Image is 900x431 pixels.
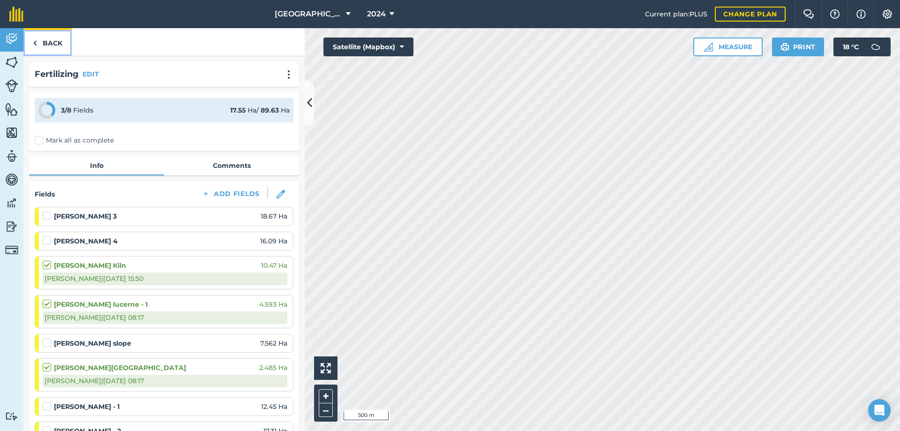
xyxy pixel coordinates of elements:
[82,69,99,79] button: EDIT
[704,42,713,52] img: Ruler icon
[5,219,18,234] img: svg+xml;base64,PD94bWwgdmVyc2lvbj0iMS4wIiBlbmNvZGluZz0idXRmLTgiPz4KPCEtLSBHZW5lcmF0b3I6IEFkb2JlIE...
[856,8,866,20] img: svg+xml;base64,PHN2ZyB4bWxucz0iaHR0cDovL3d3dy53My5vcmcvMjAwMC9zdmciIHdpZHRoPSIxNyIgaGVpZ2h0PSIxNy...
[868,399,891,422] div: Open Intercom Messenger
[5,55,18,69] img: svg+xml;base64,PHN2ZyB4bWxucz0iaHR0cDovL3d3dy53My5vcmcvMjAwMC9zdmciIHdpZHRoPSI1NiIgaGVpZ2h0PSI2MC...
[261,106,279,114] strong: 89.63
[772,38,825,56] button: Print
[261,401,287,412] span: 12.45 Ha
[829,9,840,19] img: A question mark icon
[230,105,290,115] div: Ha / Ha
[29,157,164,174] a: Info
[866,38,885,56] img: svg+xml;base64,PD94bWwgdmVyc2lvbj0iMS4wIiBlbmNvZGluZz0idXRmLTgiPz4KPCEtLSBHZW5lcmF0b3I6IEFkb2JlIE...
[261,211,287,221] span: 18.67 Ha
[261,260,287,271] span: 10.47 Ha
[5,196,18,210] img: svg+xml;base64,PD94bWwgdmVyc2lvbj0iMS4wIiBlbmNvZGluZz0idXRmLTgiPz4KPCEtLSBHZW5lcmF0b3I6IEFkb2JlIE...
[259,363,287,373] span: 2.485 Ha
[54,363,186,373] strong: [PERSON_NAME][GEOGRAPHIC_DATA]
[61,105,93,115] div: Fields
[260,236,287,246] span: 16.09 Ha
[164,157,299,174] a: Comments
[35,68,79,81] h2: Fertilizing
[645,9,707,19] span: Current plan : PLUS
[5,79,18,92] img: svg+xml;base64,PD94bWwgdmVyc2lvbj0iMS4wIiBlbmNvZGluZz0idXRmLTgiPz4KPCEtLSBHZW5lcmF0b3I6IEFkb2JlIE...
[260,338,287,348] span: 7.562 Ha
[9,7,23,22] img: fieldmargin Logo
[843,38,859,56] span: 18 ° C
[323,38,413,56] button: Satellite (Mapbox)
[43,375,287,387] div: [PERSON_NAME] | [DATE] 08:17
[35,136,114,145] label: Mark all as complete
[283,70,294,79] img: svg+xml;base64,PHN2ZyB4bWxucz0iaHR0cDovL3d3dy53My5vcmcvMjAwMC9zdmciIHdpZHRoPSIyMCIgaGVpZ2h0PSIyNC...
[5,102,18,116] img: svg+xml;base64,PHN2ZyB4bWxucz0iaHR0cDovL3d3dy53My5vcmcvMjAwMC9zdmciIHdpZHRoPSI1NiIgaGVpZ2h0PSI2MC...
[54,236,118,246] strong: [PERSON_NAME] 4
[803,9,814,19] img: Two speech bubbles overlapping with the left bubble in the forefront
[43,311,287,324] div: [PERSON_NAME] | [DATE] 08:17
[780,41,789,53] img: svg+xml;base64,PHN2ZyB4bWxucz0iaHR0cDovL3d3dy53My5vcmcvMjAwMC9zdmciIHdpZHRoPSIxOSIgaGVpZ2h0PSIyNC...
[693,38,763,56] button: Measure
[367,8,386,20] span: 2024
[833,38,891,56] button: 18 °C
[5,173,18,187] img: svg+xml;base64,PD94bWwgdmVyc2lvbj0iMS4wIiBlbmNvZGluZz0idXRmLTgiPz4KPCEtLSBHZW5lcmF0b3I6IEFkb2JlIE...
[5,32,18,46] img: svg+xml;base64,PD94bWwgdmVyc2lvbj0iMS4wIiBlbmNvZGluZz0idXRmLTgiPz4KPCEtLSBHZW5lcmF0b3I6IEFkb2JlIE...
[23,28,72,56] a: Back
[882,9,893,19] img: A cog icon
[35,189,55,199] h4: Fields
[5,149,18,163] img: svg+xml;base64,PD94bWwgdmVyc2lvbj0iMS4wIiBlbmNvZGluZz0idXRmLTgiPz4KPCEtLSBHZW5lcmF0b3I6IEFkb2JlIE...
[43,272,287,285] div: [PERSON_NAME] | [DATE] 15:50
[61,106,71,114] strong: 3 / 8
[259,299,287,310] span: 4.593 Ha
[194,187,267,200] button: Add Fields
[5,126,18,140] img: svg+xml;base64,PHN2ZyB4bWxucz0iaHR0cDovL3d3dy53My5vcmcvMjAwMC9zdmciIHdpZHRoPSI1NiIgaGVpZ2h0PSI2MC...
[715,7,786,22] a: Change plan
[321,363,331,373] img: Four arrows, one pointing top left, one top right, one bottom right and the last bottom left
[277,190,285,198] img: svg+xml;base64,PHN2ZyB3aWR0aD0iMTgiIGhlaWdodD0iMTgiIHZpZXdCb3g9IjAgMCAxOCAxOCIgZmlsbD0ibm9uZSIgeG...
[54,338,131,348] strong: [PERSON_NAME] slope
[5,412,18,421] img: svg+xml;base64,PD94bWwgdmVyc2lvbj0iMS4wIiBlbmNvZGluZz0idXRmLTgiPz4KPCEtLSBHZW5lcmF0b3I6IEFkb2JlIE...
[319,403,333,417] button: –
[54,299,148,310] strong: [PERSON_NAME] lucerne - 1
[33,38,37,49] img: svg+xml;base64,PHN2ZyB4bWxucz0iaHR0cDovL3d3dy53My5vcmcvMjAwMC9zdmciIHdpZHRoPSI5IiBoZWlnaHQ9IjI0Ii...
[275,8,342,20] span: [GEOGRAPHIC_DATA]
[319,389,333,403] button: +
[54,211,117,221] strong: [PERSON_NAME] 3
[230,106,246,114] strong: 17.55
[5,243,18,257] img: svg+xml;base64,PD94bWwgdmVyc2lvbj0iMS4wIiBlbmNvZGluZz0idXRmLTgiPz4KPCEtLSBHZW5lcmF0b3I6IEFkb2JlIE...
[54,260,126,271] strong: [PERSON_NAME] Kiln
[54,401,120,412] strong: [PERSON_NAME] - 1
